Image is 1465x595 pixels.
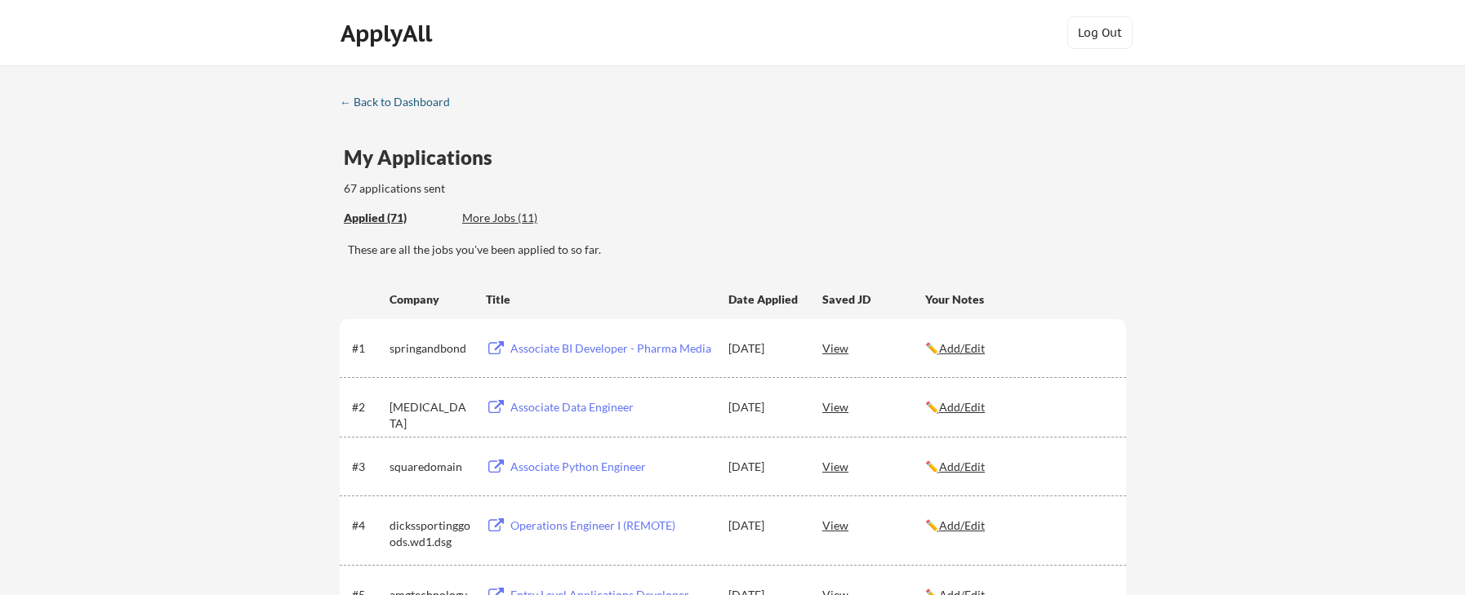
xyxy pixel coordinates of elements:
div: ✏️ [925,459,1111,475]
a: ← Back to Dashboard [340,95,462,112]
div: These are job applications we think you'd be a good fit for, but couldn't apply you to automatica... [462,210,582,227]
div: ✏️ [925,517,1111,534]
div: Date Applied [728,291,800,308]
div: ✏️ [925,340,1111,357]
div: ApplyAll [341,20,437,47]
div: View [822,510,925,539]
div: Operations Engineer I (REMOTE) [510,517,713,534]
div: View [822,392,925,421]
div: ✏️ [925,399,1111,415]
button: Log Out [1067,16,1133,49]
div: dickssportinggoods.wd1.dsg [390,517,471,549]
div: More Jobs (11) [462,210,582,226]
div: View [822,333,925,362]
u: Add/Edit [939,341,985,355]
u: Add/Edit [939,518,985,532]
div: [DATE] [728,459,800,475]
div: #2 [352,399,384,415]
div: These are all the jobs you've been applied to so far. [344,210,450,227]
div: Associate Data Engineer [510,399,713,415]
div: Title [486,291,713,308]
div: #1 [352,340,384,357]
div: [DATE] [728,399,800,415]
div: Associate BI Developer - Pharma Media [510,340,713,357]
div: My Applications [344,148,505,167]
u: Add/Edit [939,400,985,414]
div: squaredomain [390,459,471,475]
div: View [822,451,925,481]
div: ← Back to Dashboard [340,96,462,108]
div: #4 [352,517,384,534]
div: Applied (71) [344,210,450,226]
u: Add/Edit [939,460,985,473]
div: Associate Python Engineer [510,459,713,475]
div: 67 applications sent [344,180,660,197]
div: Company [390,291,471,308]
div: Saved JD [822,284,925,313]
div: These are all the jobs you've been applied to so far. [348,242,1126,258]
div: [MEDICAL_DATA] [390,399,471,431]
div: #3 [352,459,384,475]
div: springandbond [390,340,471,357]
div: Your Notes [925,291,1111,308]
div: [DATE] [728,517,800,534]
div: [DATE] [728,340,800,357]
